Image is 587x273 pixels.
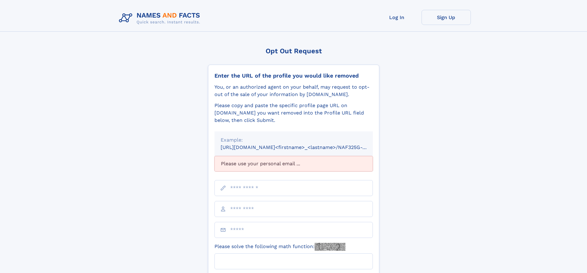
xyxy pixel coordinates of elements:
div: Please use your personal email ... [214,156,373,171]
img: Logo Names and Facts [116,10,205,26]
div: Example: [221,136,367,144]
a: Log In [372,10,422,25]
div: Please copy and paste the specific profile page URL on [DOMAIN_NAME] you want removed into the Pr... [214,102,373,124]
div: You, or an authorized agent on your behalf, may request to opt-out of the sale of your informatio... [214,83,373,98]
div: Enter the URL of the profile you would like removed [214,72,373,79]
div: Opt Out Request [208,47,379,55]
label: Please solve the following math function: [214,243,345,251]
small: [URL][DOMAIN_NAME]<firstname>_<lastname>/NAF325G-xxxxxxxx [221,144,385,150]
a: Sign Up [422,10,471,25]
